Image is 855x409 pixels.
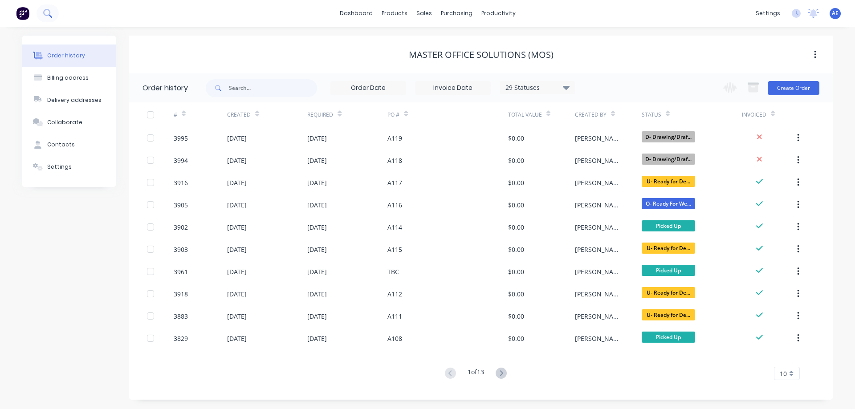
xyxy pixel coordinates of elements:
div: productivity [477,7,520,20]
div: [PERSON_NAME] [575,267,624,276]
div: PO # [387,111,399,119]
div: Created By [575,111,607,119]
div: [PERSON_NAME] [575,178,624,187]
div: [PERSON_NAME] [575,134,624,143]
div: $0.00 [508,156,524,165]
div: Contacts [47,141,75,149]
span: Picked Up [642,265,695,276]
div: Created [227,102,307,127]
button: Delivery addresses [22,89,116,111]
div: $0.00 [508,178,524,187]
span: O- Ready For We... [642,198,695,209]
div: [DATE] [307,267,327,276]
div: 3883 [174,312,188,321]
div: Status [642,102,742,127]
div: [DATE] [227,178,247,187]
button: Collaborate [22,111,116,134]
button: Contacts [22,134,116,156]
div: [PERSON_NAME] [575,223,624,232]
div: Created By [575,102,642,127]
div: A111 [387,312,402,321]
div: Total Value [508,102,575,127]
span: U- Ready for De... [642,176,695,187]
div: A112 [387,289,402,299]
div: 3961 [174,267,188,276]
div: $0.00 [508,200,524,210]
span: U- Ready for De... [642,309,695,320]
div: settings [751,7,785,20]
div: 1 of 13 [468,367,484,380]
span: U- Ready for De... [642,243,695,254]
div: 3995 [174,134,188,143]
div: [PERSON_NAME] [575,312,624,321]
input: Invoice Date [415,81,490,95]
div: A119 [387,134,402,143]
div: Order history [142,83,188,93]
div: [DATE] [307,178,327,187]
div: [DATE] [227,223,247,232]
div: [PERSON_NAME] [575,334,624,343]
div: [DATE] [227,289,247,299]
div: TBC [387,267,399,276]
div: [DATE] [307,312,327,321]
span: Picked Up [642,332,695,343]
div: A118 [387,156,402,165]
div: [DATE] [227,334,247,343]
div: [PERSON_NAME] [575,245,624,254]
div: A108 [387,334,402,343]
div: [DATE] [227,267,247,276]
div: Invoiced [742,111,766,119]
div: Billing address [47,74,89,82]
input: Search... [229,79,317,97]
div: [DATE] [307,156,327,165]
div: Required [307,111,333,119]
div: Total Value [508,111,542,119]
div: A116 [387,200,402,210]
div: [DATE] [227,312,247,321]
div: Created [227,111,251,119]
div: products [377,7,412,20]
div: $0.00 [508,312,524,321]
div: 29 Statuses [500,83,575,93]
div: A114 [387,223,402,232]
div: Invoiced [742,102,795,127]
div: [PERSON_NAME] [575,156,624,165]
div: $0.00 [508,334,524,343]
div: [DATE] [307,245,327,254]
div: 3902 [174,223,188,232]
div: # [174,102,227,127]
div: PO # [387,102,508,127]
div: Collaborate [47,118,82,126]
div: Status [642,111,661,119]
span: Picked Up [642,220,695,231]
button: Order history [22,45,116,67]
div: [DATE] [307,223,327,232]
img: Factory [16,7,29,20]
span: U- Ready for De... [642,287,695,298]
div: [DATE] [227,134,247,143]
div: [DATE] [227,200,247,210]
div: $0.00 [508,134,524,143]
div: [DATE] [307,334,327,343]
div: 3918 [174,289,188,299]
div: $0.00 [508,223,524,232]
div: [DATE] [307,200,327,210]
div: [DATE] [227,245,247,254]
div: [PERSON_NAME] [575,289,624,299]
span: D- Drawing/Draf... [642,154,695,165]
div: $0.00 [508,267,524,276]
span: AE [832,9,839,17]
div: 3905 [174,200,188,210]
div: 3994 [174,156,188,165]
button: Settings [22,156,116,178]
div: Settings [47,163,72,171]
div: A115 [387,245,402,254]
div: 3903 [174,245,188,254]
span: D- Drawing/Draf... [642,131,695,142]
div: # [174,111,177,119]
div: Master Office Solutions (MOS) [409,49,554,60]
a: dashboard [335,7,377,20]
div: Delivery addresses [47,96,102,104]
span: 10 [780,369,787,378]
div: $0.00 [508,289,524,299]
